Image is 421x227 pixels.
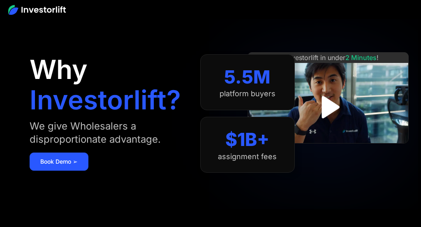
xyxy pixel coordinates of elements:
[30,87,181,113] h1: Investorlift?
[225,129,269,151] div: $1B+
[286,53,379,63] div: Investorlift in under !
[30,153,88,171] a: Book Demo ➢
[266,148,390,158] iframe: Customer reviews powered by Trustpilot
[220,89,275,98] div: platform buyers
[345,53,377,62] span: 2 Minutes
[310,89,346,125] a: open lightbox
[30,120,184,146] div: We give Wholesalers a disproportionate advantage.
[224,66,271,88] div: 5.5M
[30,56,88,83] h1: Why
[218,152,277,161] div: assignment fees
